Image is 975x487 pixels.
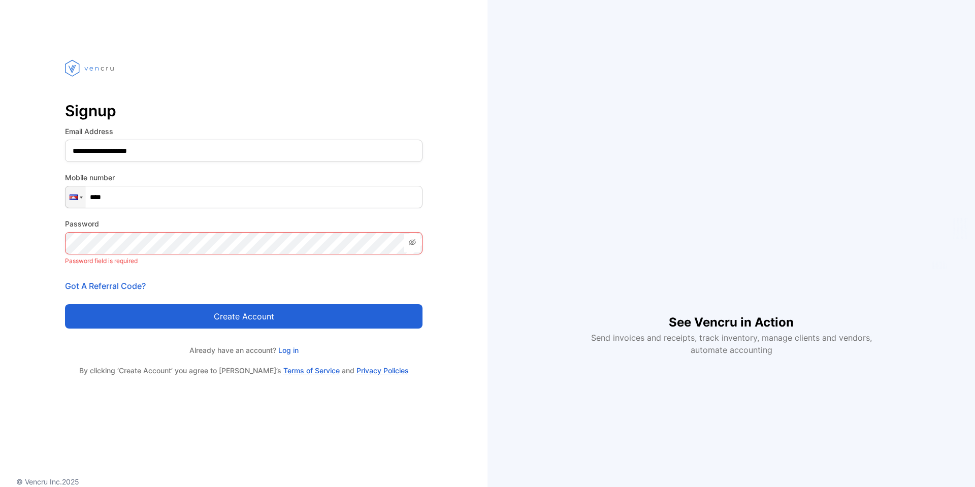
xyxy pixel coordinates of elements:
[65,99,422,123] p: Signup
[65,254,422,268] p: Password field is required
[65,41,116,95] img: vencru logo
[585,332,877,356] p: Send invoices and receipts, track inventory, manage clients and vendors, automate accounting
[276,346,299,354] a: Log in
[584,132,879,297] iframe: YouTube video player
[356,366,409,375] a: Privacy Policies
[65,172,422,183] label: Mobile number
[66,186,85,208] div: Cambodia: + 855
[669,297,794,332] h1: See Vencru in Action
[65,304,422,329] button: Create account
[65,366,422,376] p: By clicking ‘Create Account’ you agree to [PERSON_NAME]’s and
[65,280,422,292] p: Got A Referral Code?
[65,126,422,137] label: Email Address
[283,366,340,375] a: Terms of Service
[65,218,422,229] label: Password
[65,345,422,355] p: Already have an account?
